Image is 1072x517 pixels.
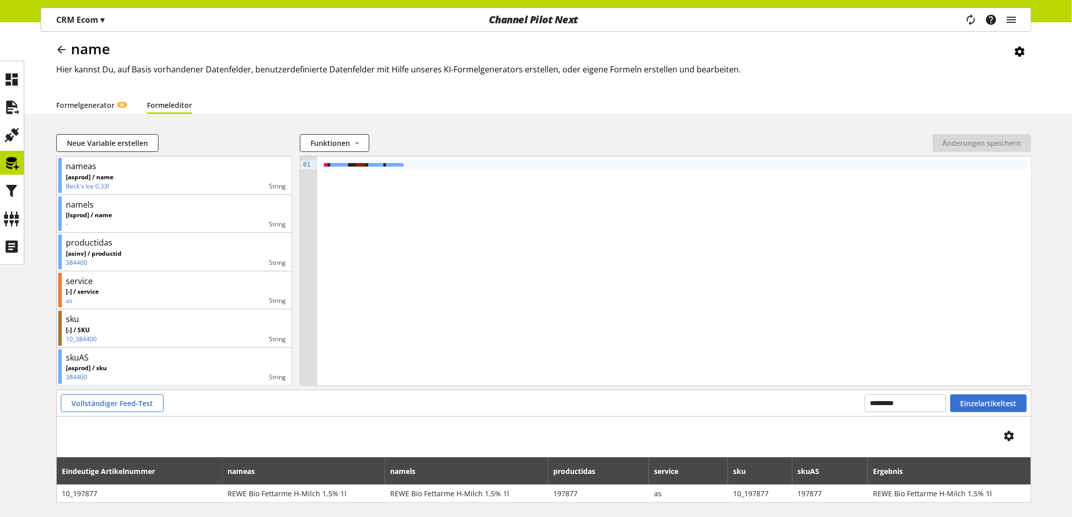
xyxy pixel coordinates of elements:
[56,100,127,110] a: FormelgeneratorKI
[961,398,1017,409] span: Einzelartikeltest
[67,138,148,148] span: Neue Variable erstellen
[66,296,99,305] p: as
[62,466,156,476] span: Eindeutige Artikelnummer
[311,138,350,148] span: Funktionen
[391,466,416,476] span: namels
[112,220,286,229] div: String
[66,287,99,296] p: [-] / service
[950,394,1027,412] button: Einzelartikeltest
[734,466,746,476] span: sku
[107,373,286,382] div: String
[66,182,113,191] p: Beck's Ice 0,33l
[66,351,89,364] div: skuAS
[227,466,255,476] span: nameas
[122,258,286,267] div: String
[66,373,107,382] p: 384400
[66,236,112,249] div: productidas
[100,14,104,25] span: ▾
[66,220,112,229] p: -
[391,488,543,499] span: REWE Bio Fettarme H-Milch 1,5% 1l
[56,134,159,152] button: Neue Variable erstellen
[300,134,369,152] button: Funktionen
[873,466,903,476] span: Ergebnis
[61,394,164,412] button: Vollständiger Feed-Test
[66,275,93,287] div: service
[66,326,97,335] p: [-] / SKU
[655,488,723,499] span: as
[66,313,79,325] div: sku
[553,466,595,476] span: productidas
[655,466,679,476] span: service
[66,249,122,258] p: [asinv] / productid
[62,488,217,499] span: 10_197877
[933,134,1031,152] button: Änderungen speichern
[66,173,113,182] p: [asprod] / name
[66,335,97,344] p: 10_384400
[56,63,1031,75] h2: Hier kannst Du, auf Basis vorhandener Datenfelder, benutzerdefinierte Datenfelder mit Hilfe unser...
[41,8,1031,32] nav: main navigation
[227,488,380,499] span: REWE Bio Fettarme H-Milch 1,5% 1l
[99,296,286,305] div: String
[113,182,286,191] div: String
[943,138,1021,148] span: Änderungen speichern
[71,398,153,409] span: Vollständiger Feed-Test
[797,466,819,476] span: skuAS
[71,39,110,58] span: name
[66,258,122,267] p: 384400
[66,364,107,373] p: [asprod] / sku
[66,211,112,220] p: [lsprod] / name
[734,488,787,499] span: 10_197877
[66,160,96,172] div: nameas
[873,488,1026,499] span: REWE Bio Fettarme H-Milch 1,5% 1l
[120,102,124,108] span: KI
[553,488,644,499] span: 197877
[56,14,104,26] p: CRM Ecom
[97,335,286,344] div: String
[66,198,94,211] div: namels
[300,161,312,169] div: 01
[147,100,192,110] a: Formeleditor
[797,488,862,499] span: 197877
